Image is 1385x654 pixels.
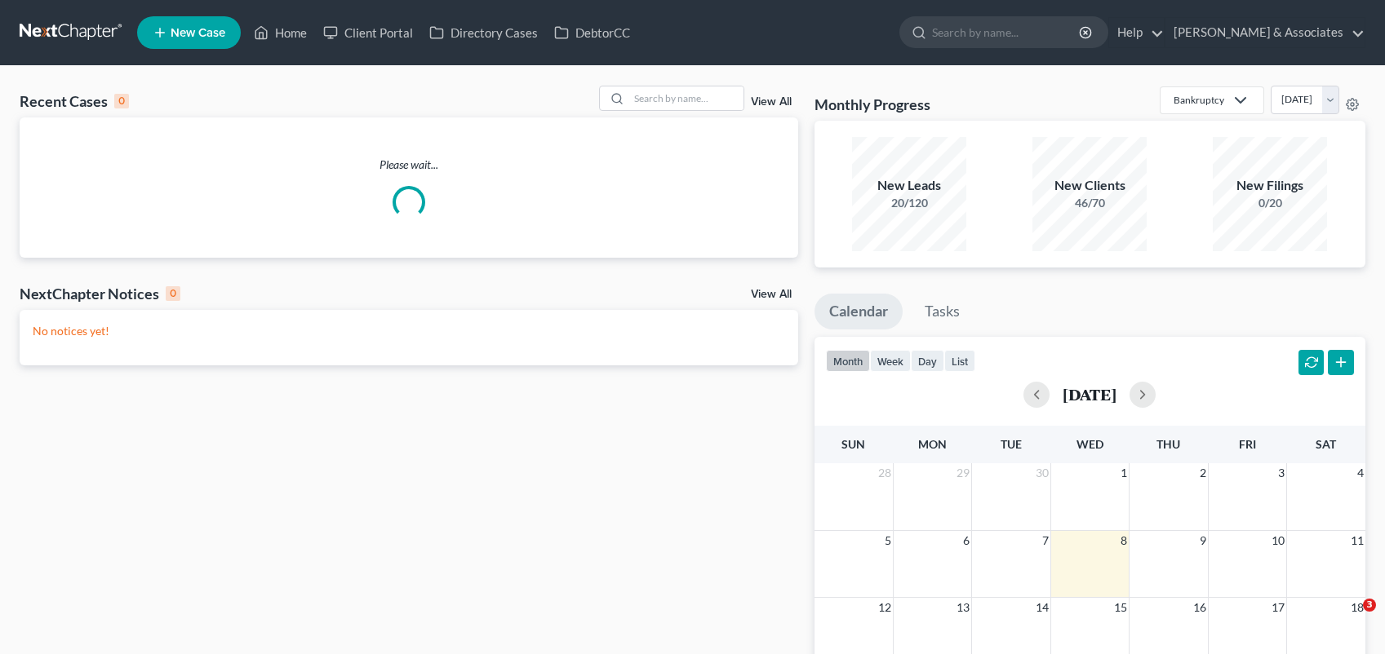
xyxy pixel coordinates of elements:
[315,18,421,47] a: Client Portal
[910,294,974,329] a: Tasks
[1239,437,1256,451] span: Fri
[815,294,903,329] a: Calendar
[961,531,971,550] span: 6
[883,531,893,550] span: 5
[815,95,930,114] h3: Monthly Progress
[421,18,546,47] a: Directory Cases
[1270,598,1286,617] span: 17
[114,94,129,108] div: 0
[1032,176,1147,195] div: New Clients
[1316,437,1336,451] span: Sat
[20,91,129,111] div: Recent Cases
[841,437,865,451] span: Sun
[1198,531,1208,550] span: 9
[1363,599,1376,612] span: 3
[1198,463,1208,483] span: 2
[1174,93,1224,107] div: Bankruptcy
[955,463,971,483] span: 29
[1276,463,1286,483] span: 3
[751,289,792,300] a: View All
[1109,18,1164,47] a: Help
[911,350,944,372] button: day
[1112,598,1129,617] span: 15
[1356,463,1365,483] span: 4
[1001,437,1022,451] span: Tue
[918,437,947,451] span: Mon
[870,350,911,372] button: week
[1034,463,1050,483] span: 30
[751,96,792,108] a: View All
[246,18,315,47] a: Home
[877,463,893,483] span: 28
[20,157,798,173] p: Please wait...
[932,17,1081,47] input: Search by name...
[1076,437,1103,451] span: Wed
[852,176,966,195] div: New Leads
[826,350,870,372] button: month
[166,286,180,301] div: 0
[1165,18,1365,47] a: [PERSON_NAME] & Associates
[1032,195,1147,211] div: 46/70
[1119,531,1129,550] span: 8
[1156,437,1180,451] span: Thu
[1034,598,1050,617] span: 14
[1330,599,1369,638] iframe: Intercom live chat
[1270,531,1286,550] span: 10
[1119,463,1129,483] span: 1
[1349,598,1365,617] span: 18
[629,86,744,110] input: Search by name...
[877,598,893,617] span: 12
[1213,195,1327,211] div: 0/20
[1192,598,1208,617] span: 16
[1041,531,1050,550] span: 7
[1213,176,1327,195] div: New Filings
[546,18,638,47] a: DebtorCC
[1063,386,1116,403] h2: [DATE]
[955,598,971,617] span: 13
[171,27,225,39] span: New Case
[33,323,785,339] p: No notices yet!
[1349,531,1365,550] span: 11
[852,195,966,211] div: 20/120
[20,284,180,303] div: NextChapter Notices
[944,350,975,372] button: list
